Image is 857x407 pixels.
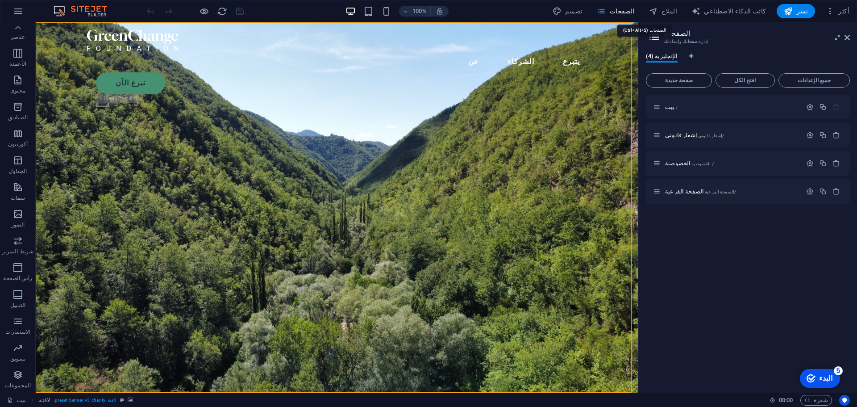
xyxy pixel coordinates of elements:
[800,395,832,406] button: شفرة
[646,73,712,88] button: صفحة جديدة
[661,8,677,15] font: الملاح
[51,6,118,17] img: شعار المحرر
[11,222,25,228] font: الصور
[832,103,840,111] div: لا يمكن حذف الصفحة الرئيسية
[9,168,27,174] font: الجداول
[806,131,814,139] div: إعدادات
[688,4,770,18] button: كاتب الذكاء الاصطناعي
[549,4,586,18] div: التصميم (Ctrl+Alt+Y)
[832,188,840,195] div: يزيل
[806,188,814,195] div: إعدادات
[832,159,840,167] div: يزيل
[216,6,227,17] button: إعادة التحميل
[11,195,25,201] font: سمات
[665,132,724,138] span: انقر لفتح الصفحة
[39,395,50,406] span: انقر للتحديد. انقر نقرًا مزدوجًا للتحرير.
[777,4,815,18] button: نشر
[662,160,802,166] div: الخصوصية/ الخصوصية
[51,10,65,18] font: البدء
[665,77,693,84] font: صفحة جديدة
[814,397,828,403] font: شفرة
[839,395,850,406] button: مُركّز على المستخدم
[832,131,840,139] div: يزيل
[10,88,25,94] font: محتوى
[39,397,50,403] font: لافتة
[797,8,808,15] font: نشر
[665,160,714,167] span: انقر لفتح الصفحة
[436,7,444,15] i: عند تغيير الحجم، قم بتعديل مستوى التكبير تلقائيًا ليناسب الجهاز المحدد.
[785,397,786,403] font: :
[7,395,26,406] a: انقر لإلغاء التحديد. انقر نقرًا مزدوجًا لفتح الصفحات.
[593,4,638,18] button: الصفحات
[663,29,690,38] font: الصفحات
[5,382,31,389] font: المجموعات
[10,356,25,362] font: تسويق
[665,104,674,110] font: بيت
[779,397,785,403] font: 00
[3,275,32,281] font: رأس الصفحة
[665,188,704,195] font: الصفحة الفرعية
[806,159,814,167] div: إعدادات
[120,398,124,403] i: This element is a customizable preset
[55,398,116,403] font: لافتة .preset-banner-v3-charity
[691,161,713,166] font: / الخصوصية
[565,8,582,15] font: تصميم
[8,141,28,147] font: أكورديون
[645,4,681,18] button: الملاح
[819,159,827,167] div: ينسخ
[2,248,33,255] font: شريط التمرير
[54,398,55,403] font: .
[665,188,736,195] span: انقر لفتح الصفحة
[806,103,814,111] div: إعدادات
[838,8,849,15] font: أكثر
[665,132,697,138] font: إشعار قانوني
[770,395,793,406] h6: وقت الجلسة
[698,133,724,138] font: /إشعار قانوني
[716,73,775,88] button: افتح الكل
[665,104,678,110] span: انقر لفتح الصفحة
[610,8,635,15] font: الصفحات
[217,6,227,17] i: إعادة تحميل الصفحة
[663,39,708,44] font: إدارة صفحاتك وإعداداتك
[704,8,766,15] font: كاتب الذكاء الاصطناعي
[676,105,678,110] font: /
[662,104,802,110] div: بيت/
[665,160,691,167] font: الخصوصية
[819,188,827,195] div: ينسخ
[646,53,850,70] div: علامات تبويب اللغة
[10,302,25,308] font: التذييل
[778,73,850,88] button: جميع الإعدادات
[786,397,793,403] font: 00
[819,131,827,139] div: ينسخ
[8,114,28,121] font: الصناديق
[822,4,853,18] button: أكثر
[662,189,802,194] div: الصفحة الفرعية/الصفحة الفرعية
[5,329,30,335] font: الاستمارات
[39,395,133,406] nav: فتات الخبز
[9,61,26,67] font: الأعمدة
[646,53,678,59] font: الإنجليزية (4)
[412,8,426,14] font: 100%
[549,4,586,18] button: تصميم
[69,2,73,10] font: 5
[128,398,133,403] i: يحتوي هذا العنصر على خلفية
[17,397,26,403] font: بيت
[662,132,802,138] div: إشعار قانوني/إشعار قانوني
[32,4,72,23] div: البدء 5 عناصر متبقية، 0% مكتملة
[819,103,827,111] div: ينسخ
[11,34,25,40] font: عناصر
[399,6,431,17] button: 100%
[705,189,736,194] font: /الصفحة الفرعية
[798,77,831,84] font: جميع الإعدادات
[734,77,756,84] font: افتح الكل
